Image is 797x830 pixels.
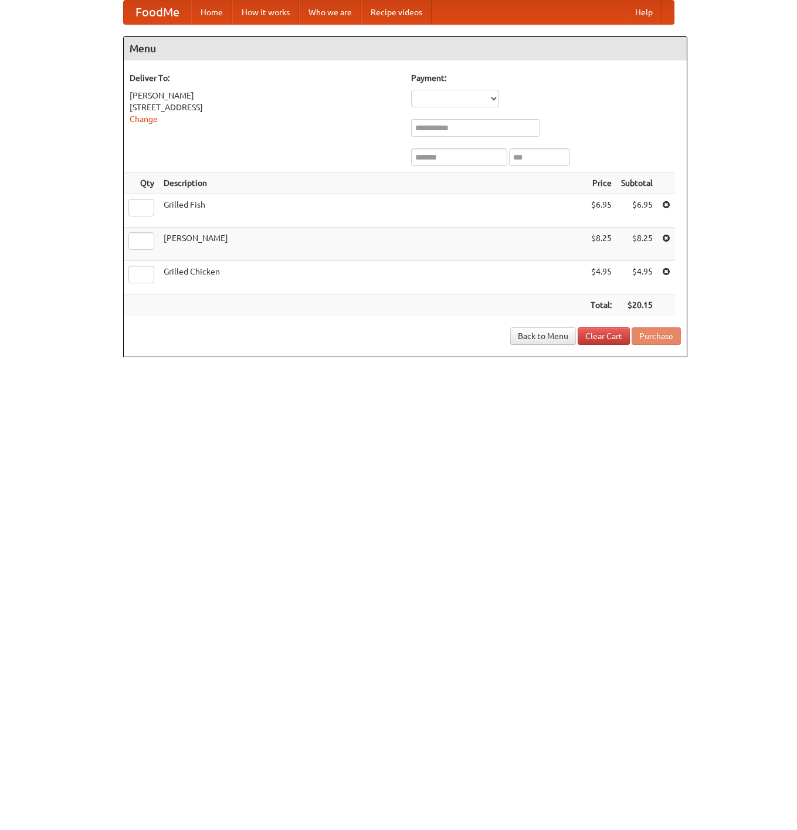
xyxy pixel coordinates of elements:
[626,1,662,24] a: Help
[586,294,616,316] th: Total:
[616,194,657,228] td: $6.95
[361,1,432,24] a: Recipe videos
[124,37,687,60] h4: Menu
[159,194,586,228] td: Grilled Fish
[586,172,616,194] th: Price
[130,101,399,113] div: [STREET_ADDRESS]
[124,1,191,24] a: FoodMe
[159,261,586,294] td: Grilled Chicken
[159,228,586,261] td: [PERSON_NAME]
[586,228,616,261] td: $8.25
[632,327,681,345] button: Purchase
[616,294,657,316] th: $20.15
[510,327,576,345] a: Back to Menu
[130,90,399,101] div: [PERSON_NAME]
[411,72,681,84] h5: Payment:
[159,172,586,194] th: Description
[130,72,399,84] h5: Deliver To:
[616,228,657,261] td: $8.25
[578,327,630,345] a: Clear Cart
[586,261,616,294] td: $4.95
[299,1,361,24] a: Who we are
[191,1,232,24] a: Home
[130,114,158,124] a: Change
[586,194,616,228] td: $6.95
[616,172,657,194] th: Subtotal
[124,172,159,194] th: Qty
[232,1,299,24] a: How it works
[616,261,657,294] td: $4.95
